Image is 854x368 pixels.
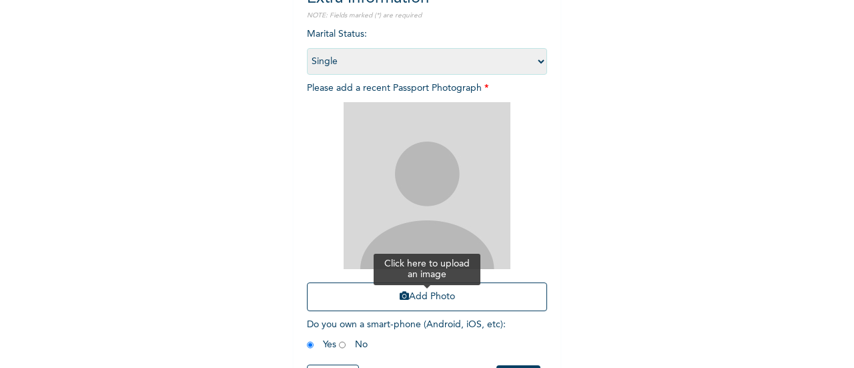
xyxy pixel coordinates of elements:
img: Crop [344,102,510,269]
span: Do you own a smart-phone (Android, iOS, etc) : Yes No [307,320,506,349]
button: Add Photo [307,283,547,311]
span: Marital Status : [307,29,547,66]
span: Please add a recent Passport Photograph [307,83,547,318]
p: NOTE: Fields marked (*) are required [307,11,547,21]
